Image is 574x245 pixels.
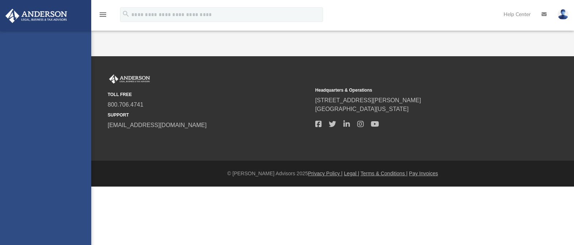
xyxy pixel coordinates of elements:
a: Privacy Policy | [308,171,343,176]
i: search [122,10,130,18]
a: Legal | [344,171,359,176]
small: SUPPORT [108,112,310,118]
img: Anderson Advisors Platinum Portal [108,74,151,84]
a: [STREET_ADDRESS][PERSON_NAME] [315,97,421,103]
a: [EMAIL_ADDRESS][DOMAIN_NAME] [108,122,207,128]
a: Pay Invoices [409,171,438,176]
a: 800.706.4741 [108,102,143,108]
img: Anderson Advisors Platinum Portal [3,9,69,23]
small: TOLL FREE [108,91,310,98]
a: [GEOGRAPHIC_DATA][US_STATE] [315,106,409,112]
a: Terms & Conditions | [361,171,408,176]
small: Headquarters & Operations [315,87,518,93]
a: menu [99,14,107,19]
i: menu [99,10,107,19]
div: © [PERSON_NAME] Advisors 2025 [91,170,574,177]
img: User Pic [558,9,569,20]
